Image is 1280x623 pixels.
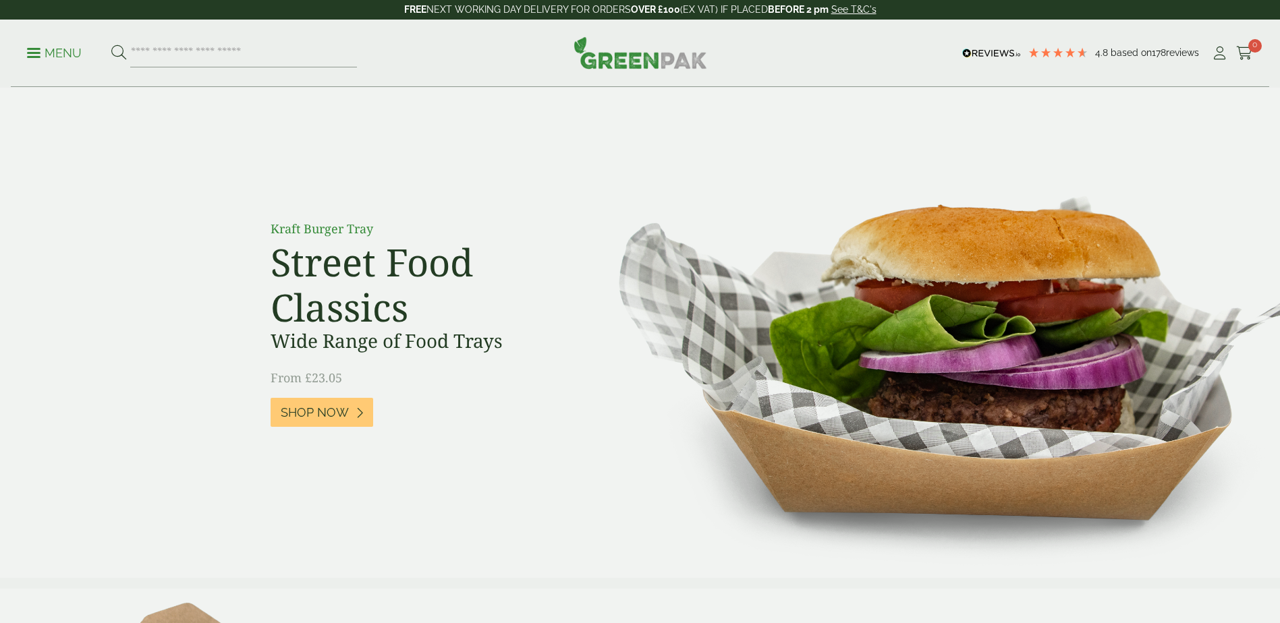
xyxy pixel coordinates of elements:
[1095,47,1111,58] span: 4.8
[281,405,349,420] span: Shop Now
[1152,47,1166,58] span: 178
[1111,47,1152,58] span: Based on
[962,49,1021,58] img: REVIEWS.io
[271,220,574,238] p: Kraft Burger Tray
[1236,47,1253,60] i: Cart
[1166,47,1199,58] span: reviews
[1028,47,1088,59] div: 4.78 Stars
[271,369,342,386] span: From £23.05
[404,4,426,15] strong: FREE
[1236,43,1253,63] a: 0
[768,4,829,15] strong: BEFORE 2 pm
[271,330,574,353] h3: Wide Range of Food Trays
[574,36,707,69] img: GreenPak Supplies
[831,4,876,15] a: See T&C's
[271,398,373,427] a: Shop Now
[271,239,574,330] h2: Street Food Classics
[576,88,1280,578] img: Street Food Classics
[27,45,82,59] a: Menu
[27,45,82,61] p: Menu
[1211,47,1228,60] i: My Account
[631,4,680,15] strong: OVER £100
[1248,39,1262,53] span: 0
